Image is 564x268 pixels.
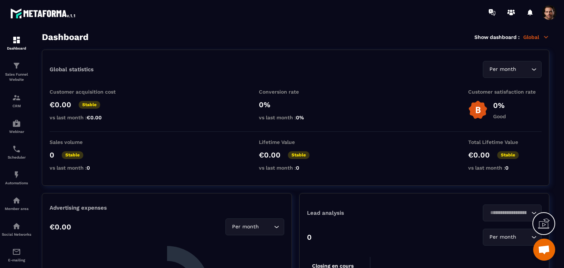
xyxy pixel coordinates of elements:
img: scheduler [12,145,21,153]
p: E-mailing [2,258,31,262]
div: Search for option [483,229,542,246]
span: 0 [505,165,509,171]
p: vs last month : [259,165,332,171]
a: formationformationSales Funnel Website [2,56,31,88]
span: Per month [230,223,260,231]
img: automations [12,170,21,179]
p: Advertising expenses [50,204,284,211]
p: vs last month : [50,115,123,120]
input: Search for option [518,65,529,73]
p: Stable [497,151,519,159]
p: Customer satisfaction rate [468,89,542,95]
p: Global [523,34,549,40]
span: Per month [488,65,518,73]
p: Webinar [2,130,31,134]
a: automationsautomationsAutomations [2,165,31,191]
p: €0.00 [50,100,71,109]
img: formation [12,36,21,44]
img: formation [12,93,21,102]
div: Search for option [483,204,542,221]
input: Search for option [260,223,272,231]
img: email [12,247,21,256]
a: emailemailE-mailing [2,242,31,268]
span: Per month [488,233,518,241]
p: Social Networks [2,232,31,236]
p: Total Lifetime Value [468,139,542,145]
p: CRM [2,104,31,108]
p: 0% [493,101,506,110]
img: logo [10,7,76,20]
a: automationsautomationsMember area [2,191,31,216]
a: formationformationCRM [2,88,31,113]
p: Stable [62,151,83,159]
input: Search for option [518,233,529,241]
img: b-badge-o.b3b20ee6.svg [468,100,488,120]
input: Search for option [488,209,529,217]
div: Mở cuộc trò chuyện [533,239,555,261]
h3: Dashboard [42,32,88,42]
p: vs last month : [468,165,542,171]
p: Scheduler [2,155,31,159]
div: Search for option [225,218,284,235]
p: Good [493,113,506,119]
p: vs last month : [50,165,123,171]
p: Lead analysis [307,210,424,216]
p: Conversion rate [259,89,332,95]
p: vs last month : [259,115,332,120]
p: Global statistics [50,66,94,73]
p: 0 [307,233,312,242]
p: €0.00 [50,222,71,231]
p: €0.00 [468,151,490,159]
p: Customer acquisition cost [50,89,123,95]
img: automations [12,196,21,205]
p: Stable [79,101,100,109]
p: €0.00 [259,151,281,159]
span: 0% [296,115,304,120]
p: Sales volume [50,139,123,145]
div: Search for option [483,61,542,78]
span: 0 [87,165,90,171]
img: social-network [12,222,21,231]
p: Dashboard [2,46,31,50]
p: 0% [259,100,332,109]
a: formationformationDashboard [2,30,31,56]
img: formation [12,61,21,70]
p: 0 [50,151,54,159]
p: Show dashboard : [474,34,520,40]
p: Automations [2,181,31,185]
img: automations [12,119,21,128]
p: Sales Funnel Website [2,72,31,82]
p: Stable [288,151,310,159]
a: schedulerschedulerScheduler [2,139,31,165]
span: €0.00 [87,115,102,120]
p: Member area [2,207,31,211]
a: automationsautomationsWebinar [2,113,31,139]
a: social-networksocial-networkSocial Networks [2,216,31,242]
span: 0 [296,165,299,171]
p: Lifetime Value [259,139,332,145]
